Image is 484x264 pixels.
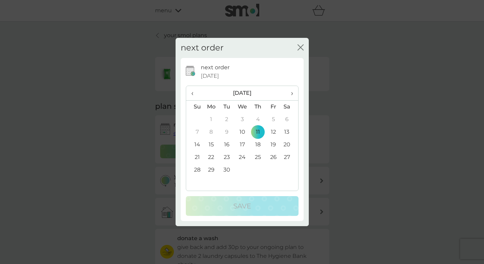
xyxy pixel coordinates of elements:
td: 28 [186,164,204,176]
td: 1 [204,113,219,126]
th: Su [186,100,204,113]
td: 18 [250,138,265,151]
td: 2 [219,113,234,126]
td: 12 [266,126,281,138]
td: 27 [281,151,298,164]
th: Fr [266,100,281,113]
td: 3 [234,113,250,126]
td: 30 [219,164,234,176]
p: Save [233,201,251,211]
span: [DATE] [201,72,219,80]
td: 29 [204,164,219,176]
h2: next order [181,43,224,53]
td: 9 [219,126,234,138]
td: 6 [281,113,298,126]
td: 4 [250,113,265,126]
td: 26 [266,151,281,164]
td: 24 [234,151,250,164]
p: next order [201,63,230,72]
button: close [298,44,304,52]
td: 14 [186,138,204,151]
th: [DATE] [204,86,281,101]
th: Tu [219,100,234,113]
th: Th [250,100,265,113]
td: 15 [204,138,219,151]
td: 13 [281,126,298,138]
td: 20 [281,138,298,151]
td: 17 [234,138,250,151]
td: 10 [234,126,250,138]
span: ‹ [191,86,198,100]
td: 11 [250,126,265,138]
td: 23 [219,151,234,164]
td: 22 [204,151,219,164]
th: We [234,100,250,113]
td: 25 [250,151,265,164]
th: Mo [204,100,219,113]
td: 7 [186,126,204,138]
td: 16 [219,138,234,151]
span: › [286,86,293,100]
td: 8 [204,126,219,138]
td: 19 [266,138,281,151]
button: Save [186,196,299,216]
th: Sa [281,100,298,113]
td: 5 [266,113,281,126]
td: 21 [186,151,204,164]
